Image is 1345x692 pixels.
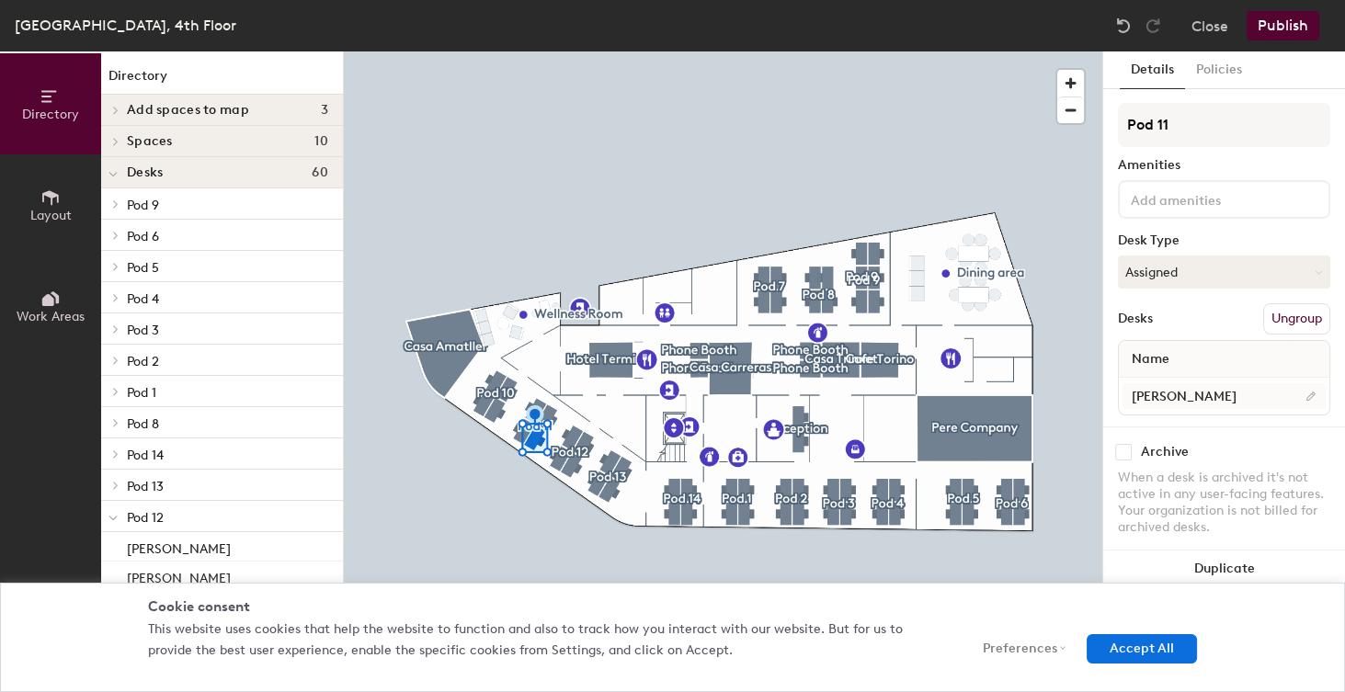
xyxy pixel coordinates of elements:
[1191,11,1228,40] button: Close
[101,66,343,95] h1: Directory
[1118,255,1330,289] button: Assigned
[17,309,85,324] span: Work Areas
[321,103,328,118] span: 3
[148,597,1197,617] div: Cookie consent
[127,448,164,463] span: Pod 14
[1087,634,1197,664] button: Accept All
[127,536,231,557] p: [PERSON_NAME]
[127,103,249,118] span: Add spaces to map
[127,165,163,180] span: Desks
[127,260,159,276] span: Pod 5
[127,354,159,369] span: Pod 2
[127,565,231,586] p: [PERSON_NAME]
[1123,343,1179,376] span: Name
[127,385,156,401] span: Pod 1
[127,291,159,307] span: Pod 4
[127,198,159,213] span: Pod 9
[22,107,79,122] span: Directory
[1141,445,1189,459] div: Archive
[1247,11,1319,40] button: Publish
[1118,233,1330,248] div: Desk Type
[314,134,328,149] span: 10
[1263,303,1330,335] button: Ungroup
[1120,51,1185,89] button: Details
[127,323,159,338] span: Pod 3
[148,619,941,661] p: This website uses cookies that help the website to function and also to track how you interact wi...
[1118,470,1330,536] div: When a desk is archived it's not active in any user-facing features. Your organization is not bil...
[1114,17,1133,35] img: Undo
[1185,51,1253,89] button: Policies
[312,165,328,180] span: 60
[127,229,159,244] span: Pod 6
[127,479,164,494] span: Pod 13
[1144,17,1162,35] img: Redo
[127,510,164,526] span: Pod 12
[1118,158,1330,173] div: Amenities
[30,208,72,223] span: Layout
[1127,187,1293,210] input: Add amenities
[1118,312,1153,326] div: Desks
[127,134,173,149] span: Spaces
[15,14,236,37] div: [GEOGRAPHIC_DATA], 4th Floor
[127,416,159,432] span: Pod 8
[1103,550,1345,587] button: Duplicate
[960,634,1073,664] button: Preferences
[1123,383,1326,409] input: Unnamed desk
